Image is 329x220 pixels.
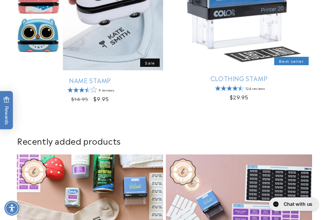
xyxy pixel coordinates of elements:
[17,76,163,84] a: Name Stamp
[4,201,19,216] div: Accessibility Menu
[3,96,10,124] span: Rewards
[266,195,322,213] iframe: Gorgias live chat messenger
[166,74,312,82] a: Clothing Stamp
[17,136,312,146] h2: Recently added products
